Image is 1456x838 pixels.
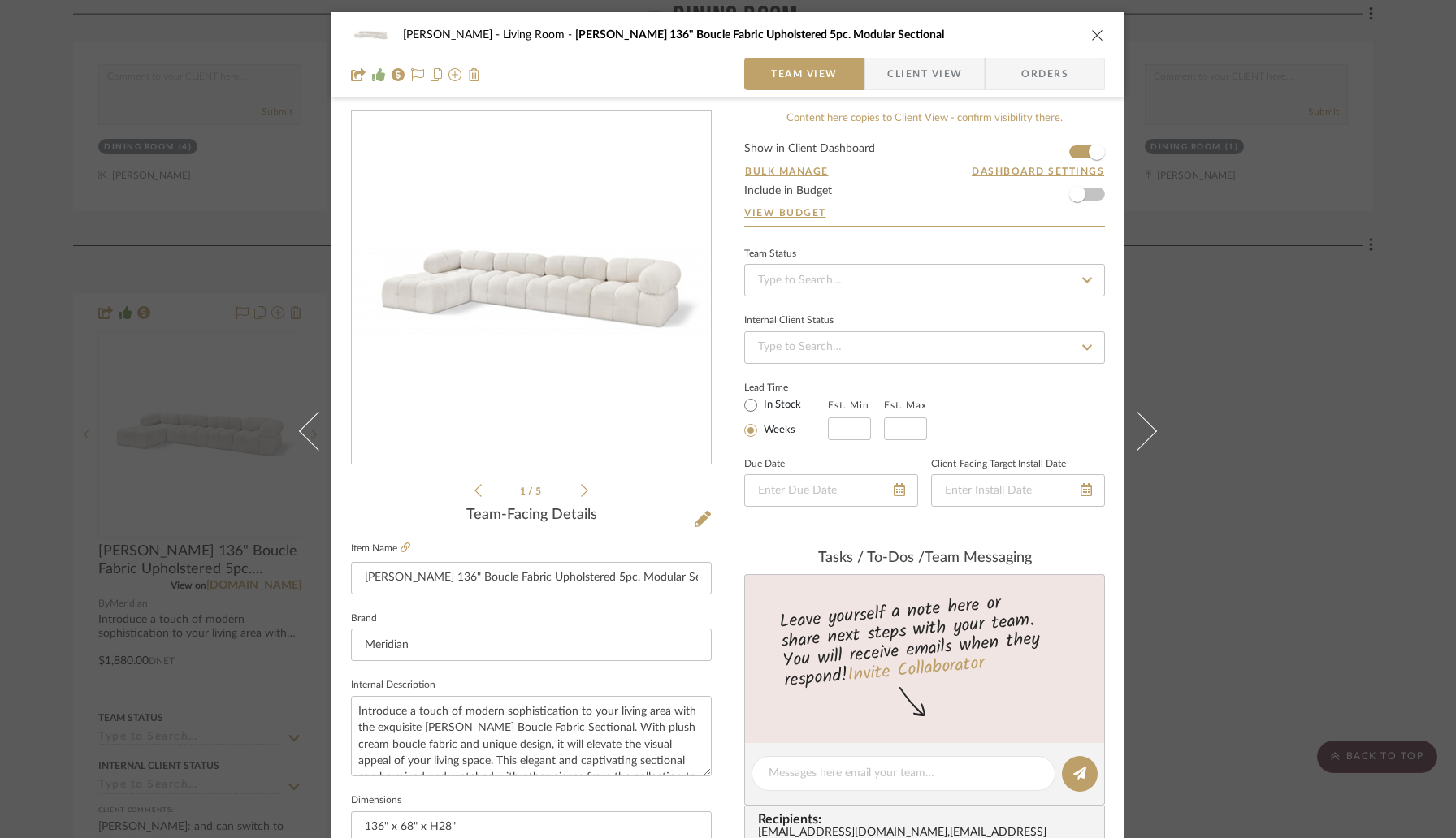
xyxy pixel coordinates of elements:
[744,460,785,469] label: Due Date
[828,400,869,411] label: Est. Min
[351,19,390,51] img: bc4295c2-5556-4c7b-84b2-c8c3bec12244_48x40.jpg
[744,317,834,325] div: Internal Client Status
[744,474,918,507] input: Enter Due Date
[468,68,481,81] img: Remove from project
[744,206,1105,219] a: View Budget
[351,562,712,594] input: Enter Item Name
[1090,28,1105,42] button: close
[760,398,801,413] label: In Stock
[971,164,1105,179] button: Dashboard Settings
[758,812,1098,827] span: Recipients:
[520,486,528,496] span: 1
[760,423,795,438] label: Weeks
[743,585,1107,694] div: Leave yourself a note here or share next steps with your team. You will receive emails when they ...
[744,250,796,258] div: Team Status
[744,331,1105,364] input: Type to Search…
[351,628,712,661] input: Enter Brand
[744,264,1105,296] input: Type to Search…
[503,29,575,41] span: Living Room
[887,58,962,90] span: Client View
[351,615,377,623] label: Brand
[351,797,401,805] label: Dimensions
[575,29,944,41] span: [PERSON_NAME] 136" Boucle Fabric Upholstered 5pc. Modular Sectional
[771,58,838,90] span: Team View
[403,29,503,41] span: [PERSON_NAME]
[352,169,711,408] div: 0
[351,681,435,689] label: Internal Description
[744,164,830,179] button: Bulk Manage
[744,550,1105,568] div: team Messaging
[351,507,712,525] div: Team-Facing Details
[352,242,711,335] img: bc4295c2-5556-4c7b-84b2-c8c3bec12244_436x436.jpg
[744,380,828,395] label: Lead Time
[1003,58,1086,90] span: Orders
[884,400,927,411] label: Est. Max
[528,486,535,496] span: /
[535,486,544,496] span: 5
[931,474,1105,507] input: Enter Install Date
[744,110,1105,127] div: Content here copies to Client View - confirm visibility there.
[931,460,1066,469] label: Client-Facing Target Install Date
[351,542,410,555] label: Item Name
[818,551,925,565] span: Tasks / To-Dos /
[744,395,828,440] mat-radio-group: Select item type
[847,650,986,690] a: Invite Collaborator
